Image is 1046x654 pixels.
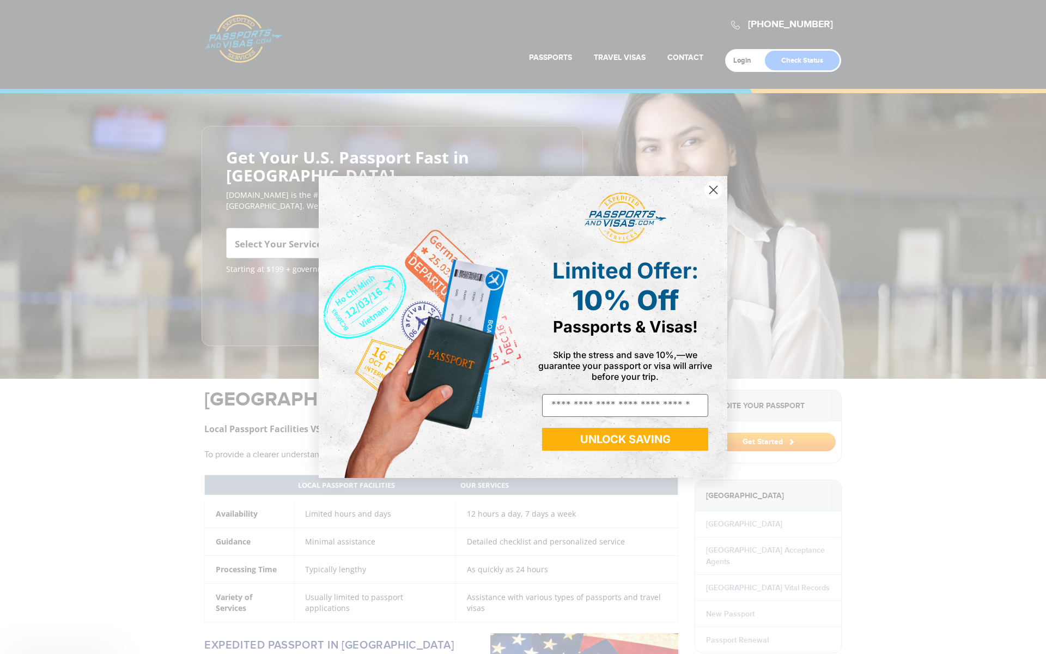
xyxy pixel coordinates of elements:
img: passports and visas [585,192,666,244]
span: Limited Offer: [552,257,698,284]
img: de9cda0d-0715-46ca-9a25-073762a91ba7.png [319,176,523,477]
span: Skip the stress and save 10%,—we guarantee your passport or visa will arrive before your trip. [538,349,712,382]
span: Passports & Visas! [553,317,698,336]
span: 10% Off [572,284,679,317]
button: Close dialog [704,180,723,199]
button: UNLOCK SAVING [542,428,708,451]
